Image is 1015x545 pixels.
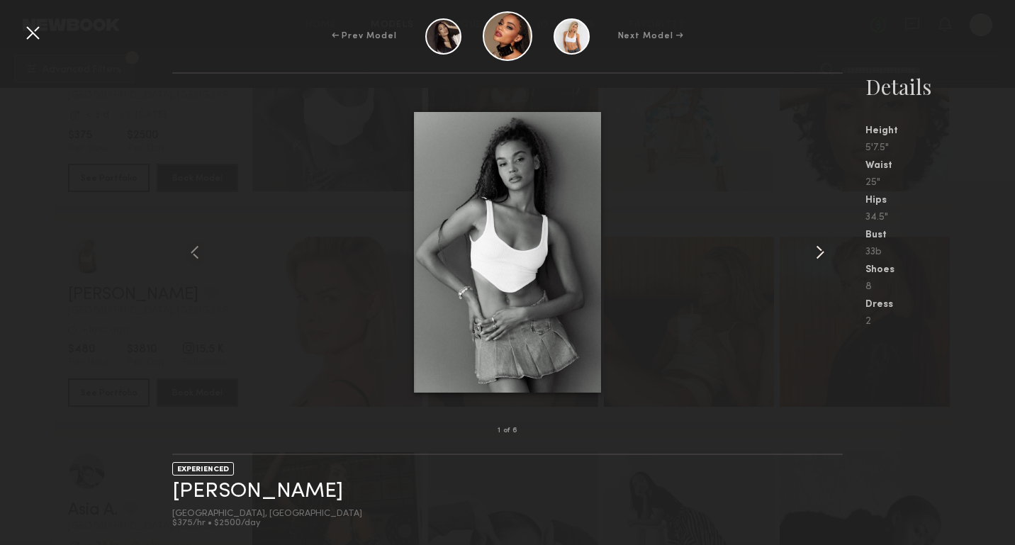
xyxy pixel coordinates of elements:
[865,161,1015,171] div: Waist
[172,519,362,528] div: $375/hr • $2500/day
[172,462,234,476] div: EXPERIENCED
[865,265,1015,275] div: Shoes
[865,300,1015,310] div: Dress
[865,126,1015,136] div: Height
[865,247,1015,257] div: 33b
[865,317,1015,327] div: 2
[865,178,1015,188] div: 25"
[332,30,397,43] div: ← Prev Model
[865,213,1015,223] div: 34.5"
[865,282,1015,292] div: 8
[865,72,1015,101] div: Details
[172,510,362,519] div: [GEOGRAPHIC_DATA], [GEOGRAPHIC_DATA]
[172,481,343,502] a: [PERSON_NAME]
[865,143,1015,153] div: 5'7.5"
[498,427,517,434] div: 1 of 6
[865,196,1015,206] div: Hips
[618,30,684,43] div: Next Model →
[865,230,1015,240] div: Bust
